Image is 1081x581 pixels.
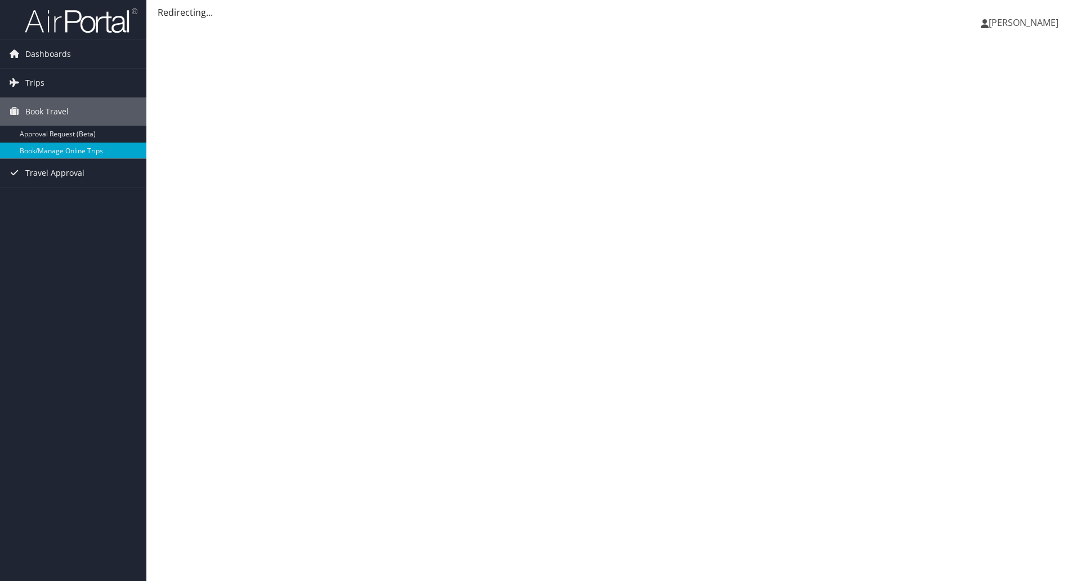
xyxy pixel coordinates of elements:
[25,159,84,187] span: Travel Approval
[25,69,44,97] span: Trips
[981,6,1070,39] a: [PERSON_NAME]
[989,16,1058,29] span: [PERSON_NAME]
[158,6,1070,19] div: Redirecting...
[25,97,69,126] span: Book Travel
[25,7,137,34] img: airportal-logo.png
[25,40,71,68] span: Dashboards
